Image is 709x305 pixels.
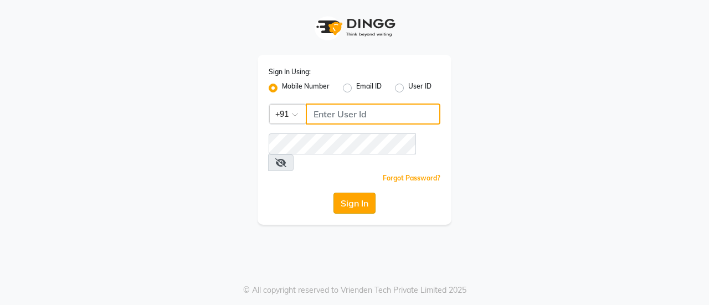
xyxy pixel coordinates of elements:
[408,81,431,95] label: User ID
[269,133,416,154] input: Username
[310,11,399,44] img: logo1.svg
[383,174,440,182] a: Forgot Password?
[356,81,382,95] label: Email ID
[269,67,311,77] label: Sign In Using:
[333,193,376,214] button: Sign In
[306,104,440,125] input: Username
[282,81,330,95] label: Mobile Number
